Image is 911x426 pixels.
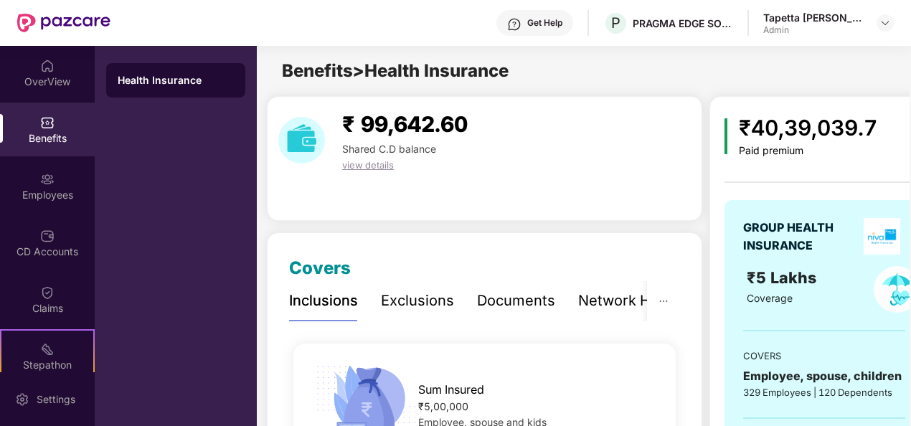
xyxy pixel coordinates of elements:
img: New Pazcare Logo [17,14,110,32]
div: Paid premium [739,145,877,157]
span: Shared C.D balance [342,143,436,155]
div: 329 Employees | 120 Dependents [743,385,905,399]
img: svg+xml;base64,PHN2ZyBpZD0iRW1wbG95ZWVzIiB4bWxucz0iaHR0cDovL3d3dy53My5vcmcvMjAwMC9zdmciIHdpZHRoPS... [40,172,55,186]
img: svg+xml;base64,PHN2ZyB4bWxucz0iaHR0cDovL3d3dy53My5vcmcvMjAwMC9zdmciIHdpZHRoPSIyMSIgaGVpZ2h0PSIyMC... [40,342,55,356]
div: GROUP HEALTH INSURANCE [743,219,859,255]
img: svg+xml;base64,PHN2ZyBpZD0iQ2xhaW0iIHhtbG5zPSJodHRwOi8vd3d3LnczLm9yZy8yMDAwL3N2ZyIgd2lkdGg9IjIwIi... [40,285,55,300]
div: PRAGMA EDGE SOFTWARE SERVICES PRIVATE LIMITED [633,16,733,30]
img: insurerLogo [864,218,900,255]
div: Exclusions [381,290,454,312]
div: Tapetta [PERSON_NAME] [PERSON_NAME] [763,11,864,24]
span: Benefits > Health Insurance [282,60,509,81]
button: ellipsis [647,281,680,321]
div: Admin [763,24,864,36]
span: view details [342,159,394,171]
img: svg+xml;base64,PHN2ZyBpZD0iSG9tZSIgeG1sbnM9Imh0dHA6Ly93d3cudzMub3JnLzIwMDAvc3ZnIiB3aWR0aD0iMjAiIG... [40,59,55,73]
div: Get Help [527,17,562,29]
div: Network Hospitals [578,290,704,312]
div: Settings [32,392,80,407]
span: ellipsis [659,296,669,306]
span: Sum Insured [418,381,484,399]
span: Covers [289,257,351,278]
div: COVERS [743,349,905,363]
div: Health Insurance [118,73,234,87]
img: svg+xml;base64,PHN2ZyBpZD0iRHJvcGRvd24tMzJ4MzIiIHhtbG5zPSJodHRwOi8vd3d3LnczLm9yZy8yMDAwL3N2ZyIgd2... [879,17,891,29]
div: Employee, spouse, children [743,367,905,385]
div: Inclusions [289,290,358,312]
img: svg+xml;base64,PHN2ZyBpZD0iQ0RfQWNjb3VudHMiIGRhdGEtbmFtZT0iQ0QgQWNjb3VudHMiIHhtbG5zPSJodHRwOi8vd3... [40,229,55,243]
img: icon [724,118,728,154]
img: download [278,117,325,164]
div: Documents [477,290,555,312]
div: Stepathon [1,358,93,372]
span: Coverage [747,292,793,304]
span: ₹ 99,642.60 [342,111,468,137]
span: P [611,14,620,32]
img: svg+xml;base64,PHN2ZyBpZD0iQmVuZWZpdHMiIHhtbG5zPSJodHRwOi8vd3d3LnczLm9yZy8yMDAwL3N2ZyIgd2lkdGg9Ij... [40,115,55,130]
img: svg+xml;base64,PHN2ZyBpZD0iSGVscC0zMngzMiIgeG1sbnM9Imh0dHA6Ly93d3cudzMub3JnLzIwMDAvc3ZnIiB3aWR0aD... [507,17,521,32]
span: ₹5 Lakhs [747,268,821,287]
img: svg+xml;base64,PHN2ZyBpZD0iU2V0dGluZy0yMHgyMCIgeG1sbnM9Imh0dHA6Ly93d3cudzMub3JnLzIwMDAvc3ZnIiB3aW... [15,392,29,407]
div: ₹5,00,000 [418,399,658,415]
div: ₹40,39,039.7 [739,111,877,145]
